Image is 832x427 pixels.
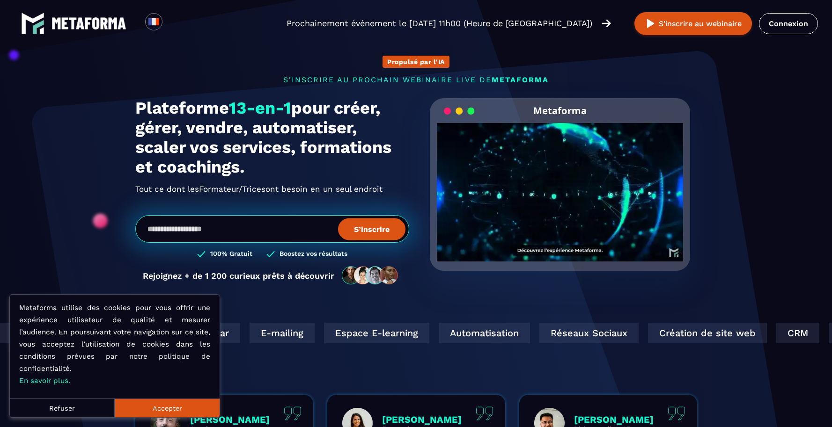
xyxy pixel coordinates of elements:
[135,75,697,84] p: s'inscrire au prochain webinaire live de
[439,323,530,343] div: Automatisation
[143,271,334,281] p: Rejoignez + de 1 200 curieux prêts à découvrir
[170,18,177,29] input: Search for option
[190,414,270,425] p: [PERSON_NAME]
[148,16,160,28] img: fr
[382,414,462,425] p: [PERSON_NAME]
[250,323,315,343] div: E-mailing
[476,406,493,420] img: quote
[539,323,639,343] div: Réseaux Sociaux
[645,18,656,29] img: play
[759,13,818,34] a: Connexion
[52,17,126,29] img: logo
[135,181,409,196] h2: Tout ce dont les ont besoin en un seul endroit
[19,302,210,387] p: Metaforma utilise des cookies pour vous offrir une expérience utilisateur de qualité et mesurer l...
[210,250,252,259] h3: 100% Gratuit
[197,250,206,259] img: checked
[602,18,611,29] img: arrow-right
[776,323,819,343] div: CRM
[280,250,347,259] h3: Boostez vos résultats
[387,58,445,65] p: Propulsé par l'IA
[162,13,185,34] div: Search for option
[19,376,70,385] a: En savoir plus.
[199,181,265,196] span: Formateur/Trices
[229,98,291,118] span: 13-en-1
[574,414,654,425] p: [PERSON_NAME]
[437,123,684,246] video: Your browser does not support the video tag.
[287,17,592,30] p: Prochainement événement le [DATE] 11h00 (Heure de [GEOGRAPHIC_DATA])
[135,98,409,177] h1: Plateforme pour créer, gérer, vendre, automatiser, scaler vos services, formations et coachings.
[339,266,402,285] img: community-people
[284,406,302,420] img: quote
[444,107,475,116] img: loading
[324,323,429,343] div: Espace E-learning
[648,323,767,343] div: Création de site web
[10,398,115,417] button: Refuser
[115,398,220,417] button: Accepter
[338,218,405,240] button: S’inscrire
[634,12,752,35] button: S’inscrire au webinaire
[21,12,44,35] img: logo
[533,98,587,123] h2: Metaforma
[266,250,275,259] img: checked
[668,406,685,420] img: quote
[492,75,549,84] span: METAFORMA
